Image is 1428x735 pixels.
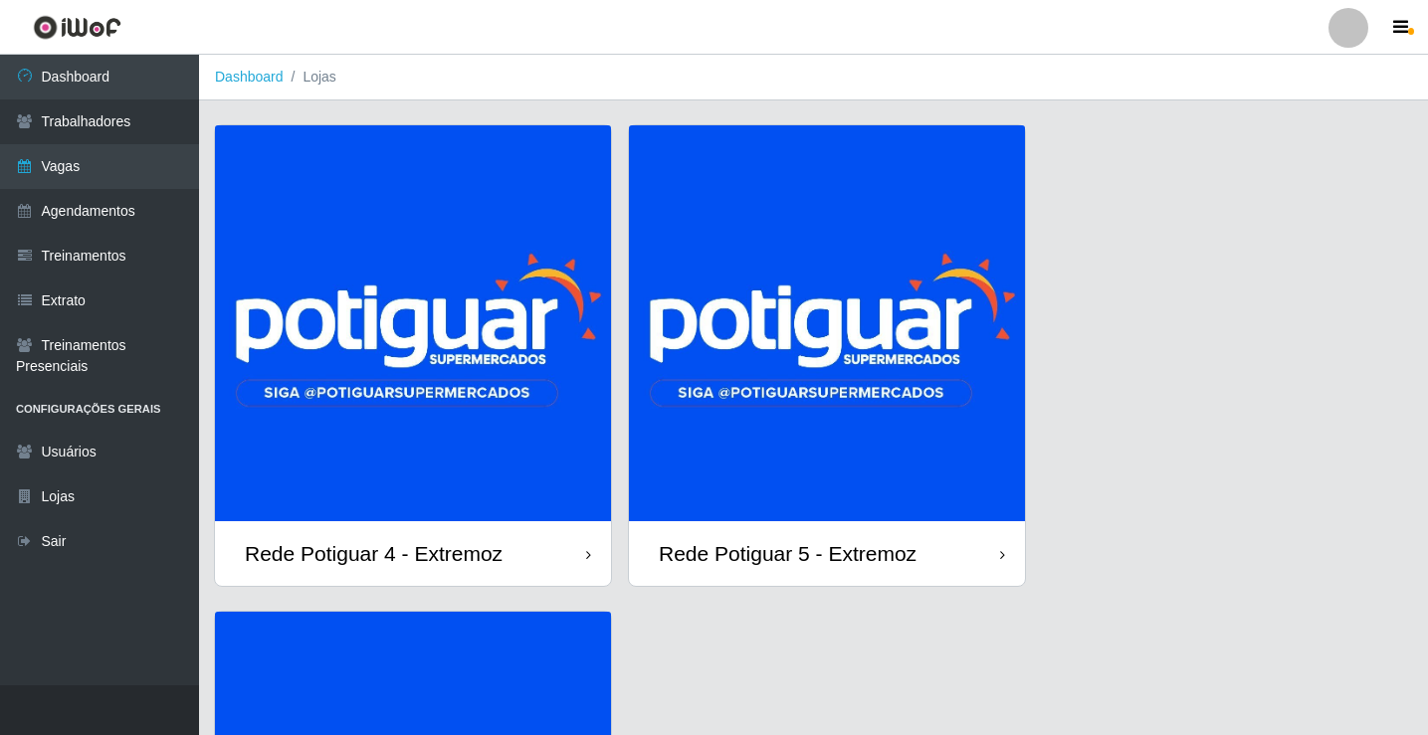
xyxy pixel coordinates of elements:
[199,55,1428,100] nav: breadcrumb
[215,125,611,586] a: Rede Potiguar 4 - Extremoz
[284,67,336,88] li: Lojas
[659,541,917,566] div: Rede Potiguar 5 - Extremoz
[629,125,1025,521] img: cardImg
[215,69,284,85] a: Dashboard
[629,125,1025,586] a: Rede Potiguar 5 - Extremoz
[33,15,121,40] img: CoreUI Logo
[215,125,611,521] img: cardImg
[245,541,503,566] div: Rede Potiguar 4 - Extremoz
